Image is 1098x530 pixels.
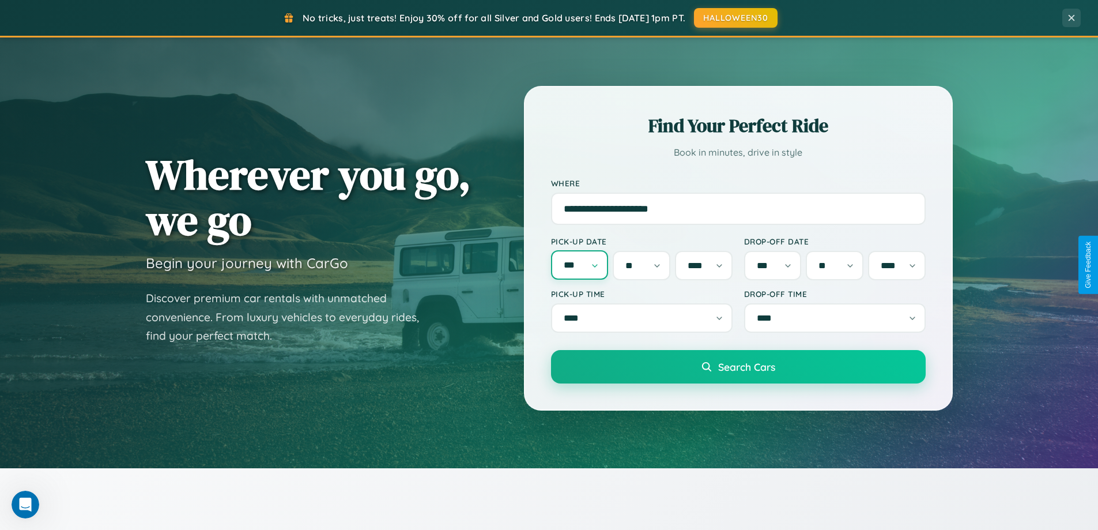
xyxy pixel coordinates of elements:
label: Drop-off Date [744,236,926,246]
p: Discover premium car rentals with unmatched convenience. From luxury vehicles to everyday rides, ... [146,289,434,345]
h3: Begin your journey with CarGo [146,254,348,272]
button: HALLOWEEN30 [694,8,778,28]
h1: Wherever you go, we go [146,152,471,243]
div: Give Feedback [1084,242,1092,288]
button: Search Cars [551,350,926,384]
label: Drop-off Time [744,289,926,299]
h2: Find Your Perfect Ride [551,113,926,138]
label: Pick-up Date [551,236,733,246]
label: Where [551,178,926,188]
span: Search Cars [718,360,775,373]
iframe: Intercom live chat [12,491,39,518]
span: No tricks, just treats! Enjoy 30% off for all Silver and Gold users! Ends [DATE] 1pm PT. [303,12,685,24]
label: Pick-up Time [551,289,733,299]
p: Book in minutes, drive in style [551,144,926,161]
